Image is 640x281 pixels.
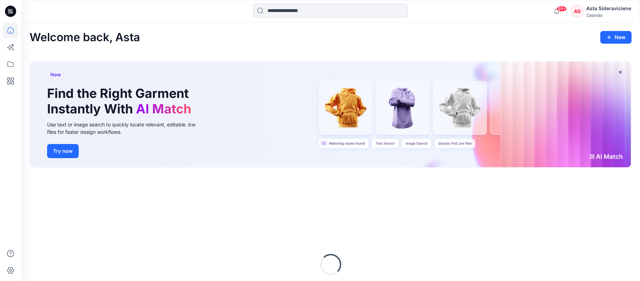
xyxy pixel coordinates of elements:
[50,70,61,79] span: New
[47,86,195,116] h1: Find the Right Garment Instantly With
[571,5,583,18] div: AS
[30,31,140,44] h2: Welcome back, Asta
[600,31,632,44] button: New
[586,4,631,13] div: Asta Sideraviciene
[556,6,567,12] span: 99+
[586,13,631,18] div: Zalando
[47,144,79,158] button: Try now
[47,121,205,136] div: Use text or image search to quickly locate relevant, editable .bw files for faster design workflows.
[136,101,191,117] span: AI Match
